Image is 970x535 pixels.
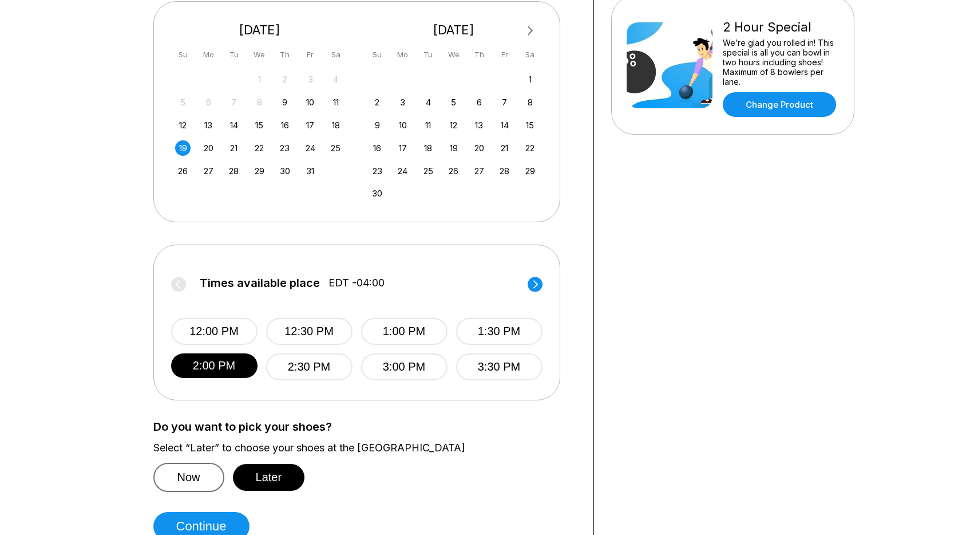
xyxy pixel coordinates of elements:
div: Choose Monday, November 17th, 2025 [395,140,410,156]
div: Th [277,47,292,62]
div: [DATE] [365,22,543,38]
button: 3:30 PM [456,353,543,380]
div: We’re glad you rolled in! This special is all you can bowl in two hours including shoes! Maximum ... [723,38,839,86]
span: Times available place [200,277,320,289]
div: Choose Saturday, November 22nd, 2025 [522,140,538,156]
div: month 2025-10 [174,70,346,179]
div: Not available Tuesday, October 7th, 2025 [226,95,241,110]
div: Choose Wednesday, November 26th, 2025 [446,163,461,179]
div: Choose Monday, October 20th, 2025 [201,140,216,156]
div: Tu [226,47,241,62]
div: Choose Wednesday, November 12th, 2025 [446,117,461,133]
div: Not available Saturday, October 4th, 2025 [328,72,343,87]
div: Choose Friday, October 10th, 2025 [303,95,318,110]
div: Choose Sunday, October 26th, 2025 [175,163,191,179]
div: Choose Thursday, October 30th, 2025 [277,163,292,179]
div: Tu [421,47,436,62]
div: Not available Wednesday, October 1st, 2025 [252,72,267,87]
div: Choose Sunday, November 2nd, 2025 [370,95,385,110]
div: Choose Monday, November 3rd, 2025 [395,95,410,110]
button: 1:30 PM [456,318,543,345]
div: Choose Monday, October 27th, 2025 [201,163,216,179]
div: Not available Wednesday, October 8th, 2025 [252,95,267,110]
div: Choose Saturday, November 15th, 2025 [522,117,538,133]
div: Choose Saturday, November 8th, 2025 [522,95,538,110]
div: Choose Tuesday, November 25th, 2025 [421,163,436,179]
div: Choose Thursday, October 23rd, 2025 [277,140,292,156]
div: Choose Sunday, October 12th, 2025 [175,117,191,133]
div: Choose Thursday, October 16th, 2025 [277,117,292,133]
div: We [446,47,461,62]
div: Choose Monday, November 10th, 2025 [395,117,410,133]
div: Choose Tuesday, November 4th, 2025 [421,95,436,110]
div: Choose Saturday, November 29th, 2025 [522,163,538,179]
div: Choose Tuesday, October 14th, 2025 [226,117,241,133]
div: Choose Monday, November 24th, 2025 [395,163,410,179]
div: Choose Monday, October 13th, 2025 [201,117,216,133]
div: Choose Friday, October 31st, 2025 [303,163,318,179]
div: Choose Thursday, November 13th, 2025 [472,117,487,133]
div: Choose Thursday, November 20th, 2025 [472,140,487,156]
button: Later [233,464,305,491]
div: Choose Saturday, October 18th, 2025 [328,117,343,133]
button: 3:00 PM [361,353,448,380]
div: Choose Friday, November 28th, 2025 [497,163,512,179]
label: Do you want to pick your shoes? [153,420,576,433]
div: Choose Friday, October 17th, 2025 [303,117,318,133]
div: Su [175,47,191,62]
button: Next Month [521,22,540,40]
div: Not available Friday, October 3rd, 2025 [303,72,318,87]
div: Mo [395,47,410,62]
div: Not available Monday, October 6th, 2025 [201,95,216,110]
div: Su [370,47,385,62]
div: month 2025-11 [368,70,540,202]
div: Th [472,47,487,62]
div: Choose Wednesday, November 19th, 2025 [446,140,461,156]
div: We [252,47,267,62]
div: Choose Thursday, October 9th, 2025 [277,95,292,110]
div: Not available Sunday, October 5th, 2025 [175,95,191,110]
button: Now [153,463,224,492]
button: 12:30 PM [266,318,353,345]
label: Select “Later” to choose your shoes at the [GEOGRAPHIC_DATA] [153,442,576,454]
div: Choose Friday, October 24th, 2025 [303,140,318,156]
div: Choose Saturday, October 25th, 2025 [328,140,343,156]
button: 2:00 PM [171,353,258,378]
div: Not available Thursday, October 2nd, 2025 [277,72,292,87]
div: Choose Tuesday, November 11th, 2025 [421,117,436,133]
div: Choose Wednesday, October 15th, 2025 [252,117,267,133]
div: Choose Sunday, November 9th, 2025 [370,117,385,133]
div: Choose Friday, November 14th, 2025 [497,117,512,133]
div: Mo [201,47,216,62]
div: Choose Saturday, November 1st, 2025 [522,72,538,87]
div: Choose Sunday, November 30th, 2025 [370,186,385,201]
div: Choose Sunday, November 23rd, 2025 [370,163,385,179]
div: Sa [328,47,343,62]
div: Fr [497,47,512,62]
div: Choose Wednesday, October 29th, 2025 [252,163,267,179]
div: Choose Saturday, October 11th, 2025 [328,95,343,110]
img: 2 Hour Special [627,22,712,108]
div: Choose Wednesday, October 22nd, 2025 [252,140,267,156]
div: Choose Thursday, November 27th, 2025 [472,163,487,179]
span: EDT -04:00 [328,277,385,289]
div: Choose Tuesday, November 18th, 2025 [421,140,436,156]
div: Choose Tuesday, October 21st, 2025 [226,140,241,156]
button: 2:30 PM [266,353,353,380]
a: Change Product [723,92,836,117]
div: Choose Sunday, November 16th, 2025 [370,140,385,156]
div: Choose Sunday, October 19th, 2025 [175,140,191,156]
div: Choose Tuesday, October 28th, 2025 [226,163,241,179]
button: 1:00 PM [361,318,448,345]
div: Choose Wednesday, November 5th, 2025 [446,95,461,110]
div: Choose Friday, November 7th, 2025 [497,95,512,110]
div: Choose Thursday, November 6th, 2025 [472,95,487,110]
div: [DATE] [171,22,349,38]
button: 12:00 PM [171,318,258,345]
div: Sa [522,47,538,62]
div: Fr [303,47,318,62]
div: 2 Hour Special [723,19,839,35]
div: Choose Friday, November 21st, 2025 [497,140,512,156]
